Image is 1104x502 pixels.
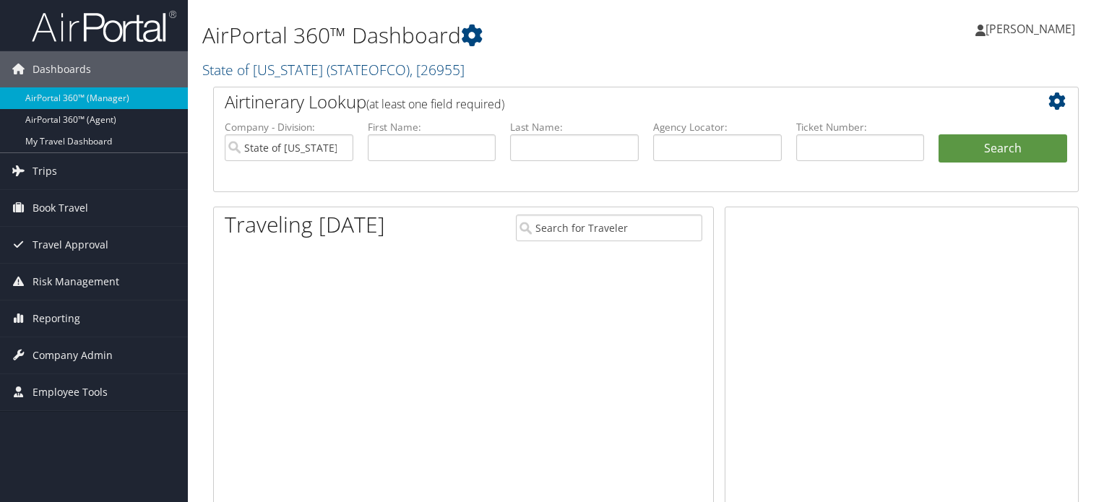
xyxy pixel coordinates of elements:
[225,120,353,134] label: Company - Division:
[366,96,504,112] span: (at least one field required)
[33,300,80,337] span: Reporting
[327,60,410,79] span: ( STATEOFCO )
[653,120,782,134] label: Agency Locator:
[510,120,639,134] label: Last Name:
[796,120,925,134] label: Ticket Number:
[202,60,465,79] a: State of [US_STATE]
[939,134,1067,163] button: Search
[516,215,702,241] input: Search for Traveler
[225,209,385,240] h1: Traveling [DATE]
[32,9,176,43] img: airportal-logo.png
[33,374,108,410] span: Employee Tools
[33,227,108,263] span: Travel Approval
[33,337,113,373] span: Company Admin
[986,21,1075,37] span: [PERSON_NAME]
[33,190,88,226] span: Book Travel
[202,20,794,51] h1: AirPortal 360™ Dashboard
[410,60,465,79] span: , [ 26955 ]
[368,120,496,134] label: First Name:
[33,153,57,189] span: Trips
[33,264,119,300] span: Risk Management
[225,90,995,114] h2: Airtinerary Lookup
[33,51,91,87] span: Dashboards
[975,7,1090,51] a: [PERSON_NAME]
